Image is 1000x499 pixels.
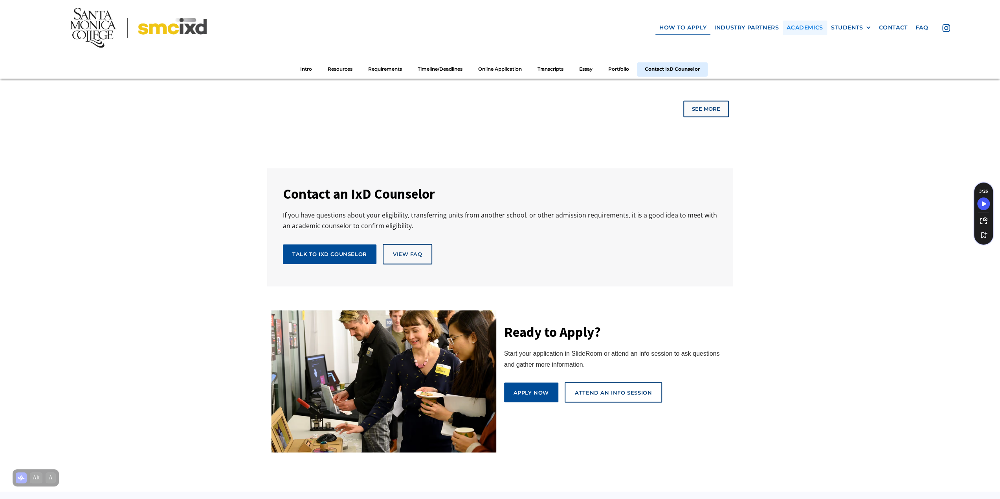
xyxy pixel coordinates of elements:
a: how to apply [655,21,710,35]
div: Talk to IxD Counselor [292,250,367,258]
div: Start your application in SlideRoom or attend an info session to ask questions and gather more in... [504,348,729,369]
a: Transcripts [530,62,571,77]
a: Online Application [470,62,530,77]
a: attend an info session [565,382,662,402]
a: Essay [571,62,600,77]
div: STUDENTS [831,25,871,31]
a: Intro [292,62,320,77]
a: Contact IxD Counselor [637,62,708,77]
img: Santa Monica College - SMC IxD logo [70,8,206,48]
a: view FAq [383,244,433,264]
a: Requirements [360,62,410,77]
a: Academics [783,21,827,35]
div: attend an info session [575,389,652,396]
a: contact [875,21,911,35]
img: icon - instagram [942,24,950,32]
a: Timeline/Deadlines [410,62,470,77]
a: industry partners [710,21,783,35]
div: view FAq [393,250,422,258]
h3: Ready to Apply? [504,322,729,342]
div: Apply Now [514,389,549,396]
div: See More [692,106,720,112]
a: Next Page [683,101,729,117]
a: Resources [320,62,360,77]
div: STUDENTS [831,25,863,31]
a: faq [912,21,932,35]
div: List [267,101,733,117]
a: Apply Now [504,382,558,402]
h3: Contact an IxD Counselor [283,185,717,204]
a: Portfolio [600,62,637,77]
div: If you have questions about your eligibility, transferring units from another school, or other ad... [283,210,717,231]
a: Talk to IxD Counselor [283,244,376,264]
